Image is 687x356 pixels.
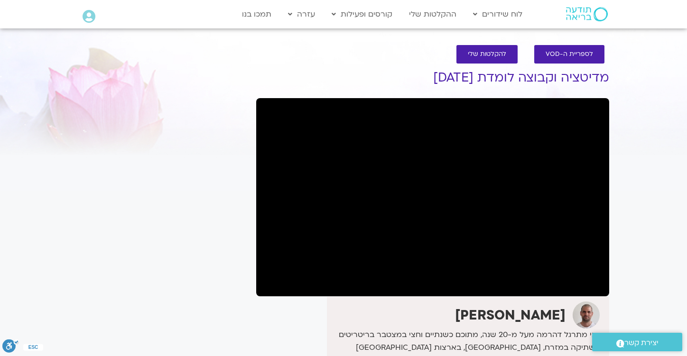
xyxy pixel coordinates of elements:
[455,306,566,324] strong: [PERSON_NAME]
[404,5,461,23] a: ההקלטות שלי
[456,45,518,64] a: להקלטות שלי
[566,7,608,21] img: תודעה בריאה
[237,5,276,23] a: תמכו בנו
[256,71,609,85] h1: מדיטציה וקבוצה לומדת [DATE]
[546,51,593,58] span: לספריית ה-VOD
[592,333,682,351] a: יצירת קשר
[534,45,604,64] a: לספריית ה-VOD
[468,5,527,23] a: לוח שידורים
[327,5,397,23] a: קורסים ופעילות
[573,301,600,329] img: דקל קנטי
[468,51,506,58] span: להקלטות שלי
[624,337,659,349] span: יצירת קשר
[283,5,320,23] a: עזרה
